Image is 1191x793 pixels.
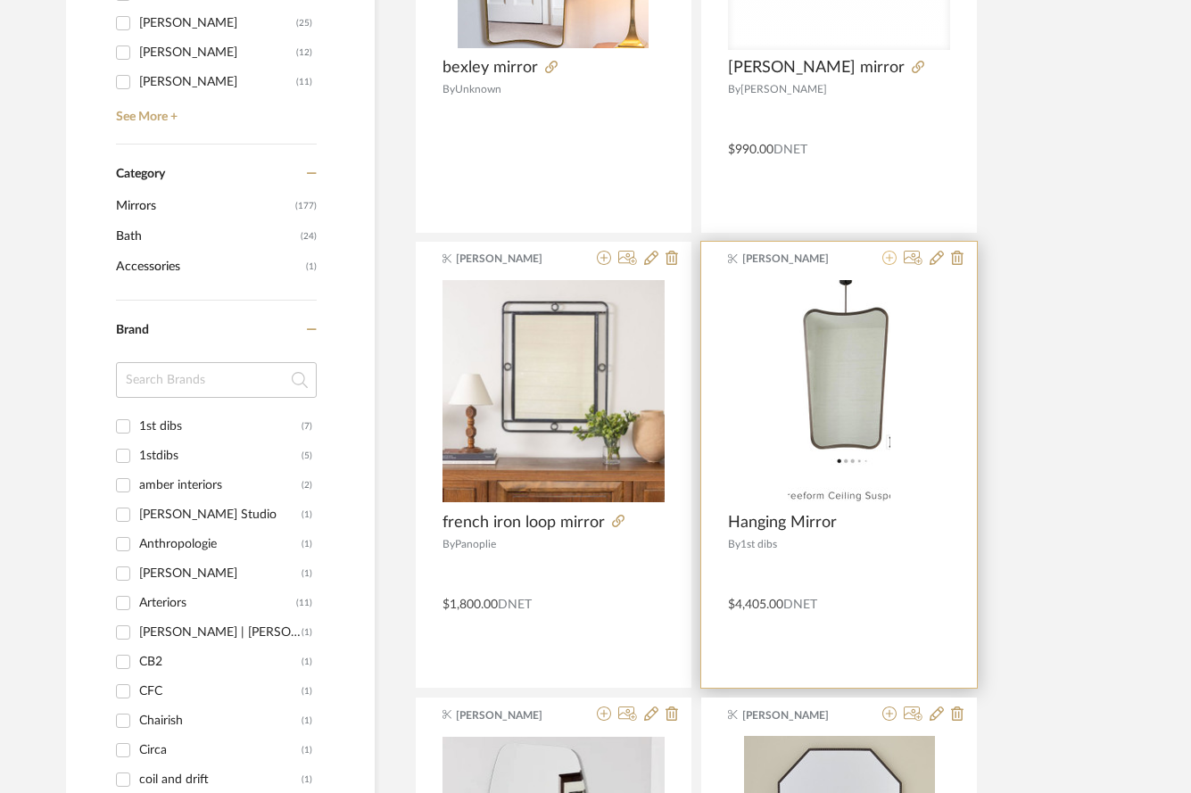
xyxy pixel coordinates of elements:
div: (11) [296,68,312,96]
span: [PERSON_NAME] [742,707,855,723]
div: Arteriors [139,589,296,617]
div: (1) [302,706,312,735]
img: french iron loop mirror [442,280,665,502]
span: Unknown [455,84,501,95]
div: Anthropologie [139,530,302,558]
span: DNET [498,599,532,611]
span: [PERSON_NAME] [742,251,855,267]
div: 0 [728,280,950,503]
div: amber interiors [139,471,302,500]
div: (5) [302,442,312,470]
div: (2) [302,471,312,500]
span: (24) [301,222,317,251]
div: 1st dibs [139,412,302,441]
span: By [728,84,740,95]
span: [PERSON_NAME] [456,251,568,267]
span: [PERSON_NAME] mirror [728,58,905,78]
div: (7) [302,412,312,441]
span: Hanging Mirror [728,513,837,533]
a: See More + [112,96,317,125]
div: (11) [296,589,312,617]
span: DNET [783,599,817,611]
div: (1) [302,530,312,558]
div: 0 [442,280,665,503]
div: (1) [302,618,312,647]
span: DNET [773,144,807,156]
span: 1st dibs [740,539,777,549]
div: [PERSON_NAME] Studio [139,500,302,529]
div: [PERSON_NAME] [139,9,296,37]
span: By [442,539,455,549]
span: [PERSON_NAME] [456,707,568,723]
div: CB2 [139,648,302,676]
div: (25) [296,9,312,37]
div: (1) [302,736,312,764]
span: Brand [116,324,149,336]
span: (177) [295,192,317,220]
div: (1) [302,500,312,529]
span: (1) [306,252,317,281]
img: Hanging Mirror [788,280,890,503]
div: (12) [296,38,312,67]
div: Chairish [139,706,302,735]
span: Accessories [116,252,302,282]
span: $990.00 [728,144,773,156]
span: $4,405.00 [728,599,783,611]
div: (1) [302,648,312,676]
div: 1stdibs [139,442,302,470]
span: By [442,84,455,95]
div: CFC [139,677,302,706]
div: (1) [302,559,312,588]
span: bexley mirror [442,58,538,78]
span: Panoplie [455,539,496,549]
div: [PERSON_NAME] [139,38,296,67]
div: [PERSON_NAME] [139,559,302,588]
span: Category [116,167,165,182]
div: [PERSON_NAME] [139,68,296,96]
span: By [728,539,740,549]
span: Bath [116,221,296,252]
div: (1) [302,677,312,706]
div: [PERSON_NAME] | [PERSON_NAME] [139,618,302,647]
span: [PERSON_NAME] [740,84,827,95]
span: $1,800.00 [442,599,498,611]
span: Mirrors [116,191,291,221]
input: Search Brands [116,362,317,398]
span: french iron loop mirror [442,513,605,533]
div: Circa [139,736,302,764]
